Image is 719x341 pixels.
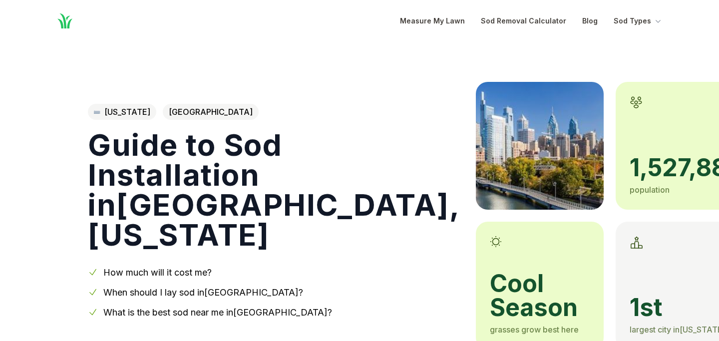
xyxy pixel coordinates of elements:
[88,104,156,120] a: [US_STATE]
[163,104,259,120] span: [GEOGRAPHIC_DATA]
[103,307,332,318] a: What is the best sod near me in[GEOGRAPHIC_DATA]?
[582,15,598,27] a: Blog
[400,15,465,27] a: Measure My Lawn
[614,15,663,27] button: Sod Types
[103,287,303,298] a: When should I lay sod in[GEOGRAPHIC_DATA]?
[490,325,579,335] span: grasses grow best here
[476,82,604,210] img: A picture of Philadelphia
[490,272,590,320] span: cool season
[88,130,460,250] h1: Guide to Sod Installation in [GEOGRAPHIC_DATA] , [US_STATE]
[481,15,566,27] a: Sod Removal Calculator
[94,110,100,114] img: Pennsylvania state outline
[103,267,212,278] a: How much will it cost me?
[630,185,670,195] span: population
